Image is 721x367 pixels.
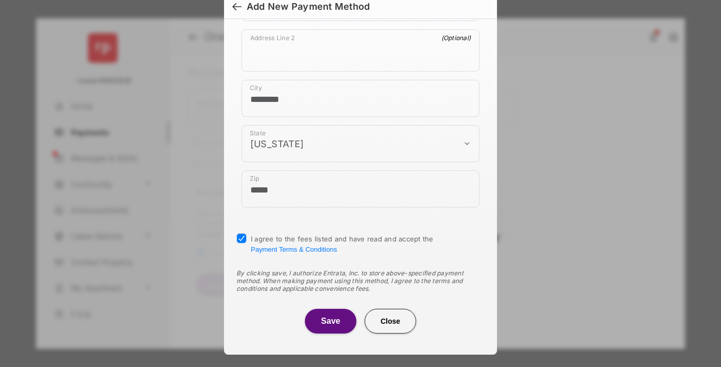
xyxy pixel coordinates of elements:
[251,246,337,253] button: I agree to the fees listed and have read and accept the
[242,80,479,117] div: payment_method_screening[postal_addresses][locality]
[242,125,479,162] div: payment_method_screening[postal_addresses][administrativeArea]
[305,309,356,334] button: Save
[242,170,479,207] div: payment_method_screening[postal_addresses][postalCode]
[247,1,370,12] div: Add New Payment Method
[365,309,416,334] button: Close
[236,269,485,292] div: By clicking save, I authorize Entrata, Inc. to store above-specified payment method. When making ...
[242,29,479,72] div: payment_method_screening[postal_addresses][addressLine2]
[251,235,434,253] span: I agree to the fees listed and have read and accept the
